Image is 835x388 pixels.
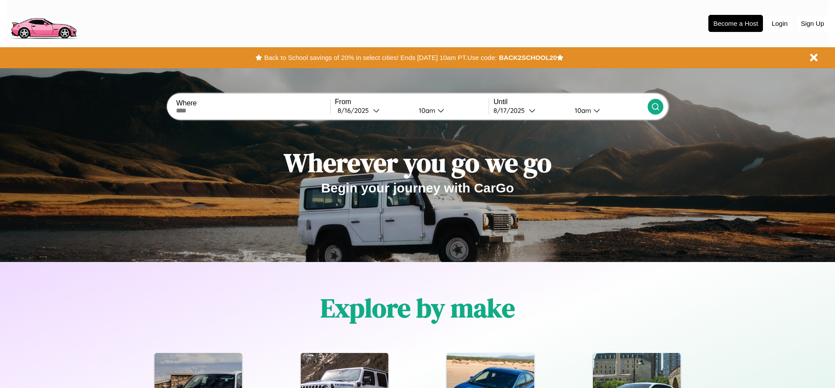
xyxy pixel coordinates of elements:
button: Sign Up [797,15,828,31]
h1: Explore by make [321,290,515,326]
b: BACK2SCHOOL20 [499,54,557,61]
label: From [335,98,489,106]
label: Where [176,99,330,107]
button: Back to School savings of 20% in select cities! Ends [DATE] 10am PT.Use code: [262,52,499,64]
div: 8 / 17 / 2025 [493,106,529,115]
button: 10am [568,106,647,115]
div: 8 / 16 / 2025 [338,106,373,115]
button: 8/16/2025 [335,106,412,115]
button: Become a Host [708,15,763,32]
button: Login [767,15,792,31]
label: Until [493,98,647,106]
div: 10am [414,106,438,115]
img: logo [7,4,80,41]
div: 10am [570,106,593,115]
button: 10am [412,106,489,115]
